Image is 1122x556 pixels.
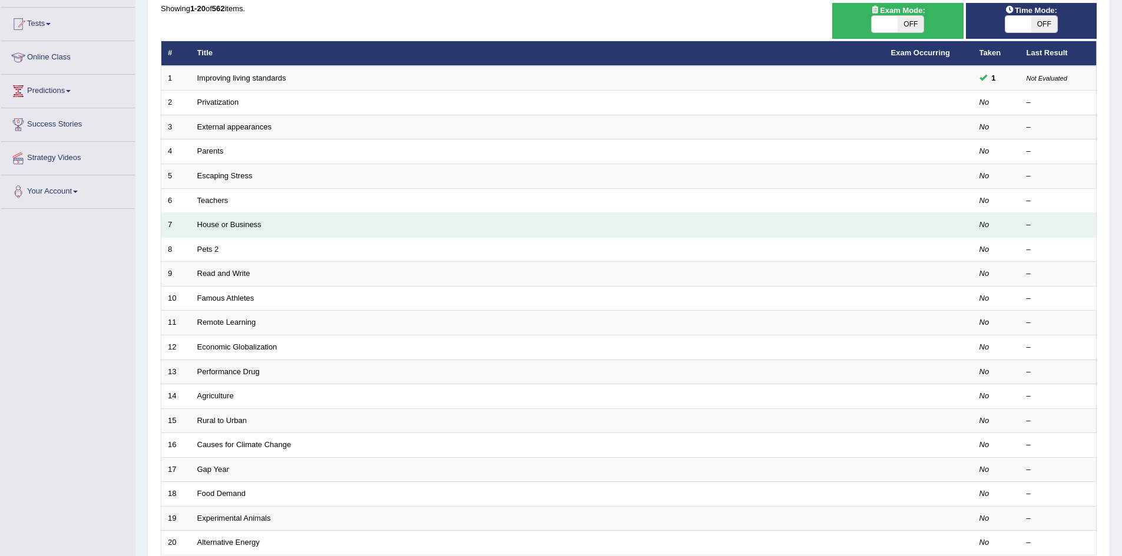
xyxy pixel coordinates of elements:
b: 562 [212,4,225,13]
td: 9 [161,262,191,287]
div: – [1027,293,1090,304]
em: No [979,147,989,155]
a: Food Demand [197,489,246,498]
th: # [161,41,191,66]
td: 4 [161,139,191,164]
td: 16 [161,433,191,458]
td: 6 [161,188,191,213]
em: No [979,294,989,302]
em: No [979,269,989,278]
em: No [979,367,989,376]
em: No [979,465,989,474]
em: No [979,391,989,400]
a: External appearances [197,122,272,131]
a: Remote Learning [197,318,256,327]
div: Show exams occurring in exams [832,3,963,39]
a: Privatization [197,98,239,106]
em: No [979,514,989,522]
a: Read and Write [197,269,250,278]
a: Teachers [197,196,229,205]
div: – [1027,537,1090,548]
div: – [1027,171,1090,182]
th: Taken [973,41,1020,66]
a: Pets 2 [197,245,219,254]
td: 15 [161,408,191,433]
span: Time Mode: [1001,4,1062,16]
td: 13 [161,359,191,384]
td: 20 [161,531,191,555]
div: – [1027,391,1090,402]
a: Parents [197,147,224,155]
a: Improving living standards [197,74,286,82]
td: 19 [161,506,191,531]
td: 8 [161,237,191,262]
div: – [1027,367,1090,378]
a: House or Business [197,220,262,229]
th: Title [191,41,885,66]
a: Tests [1,8,135,37]
em: No [979,220,989,229]
b: 1-20 [190,4,206,13]
em: No [979,196,989,205]
a: Escaping Stress [197,171,253,180]
td: 5 [161,164,191,189]
div: – [1027,244,1090,255]
a: Success Stories [1,108,135,138]
em: No [979,98,989,106]
em: No [979,171,989,180]
em: No [979,245,989,254]
a: Famous Athletes [197,294,254,302]
a: Online Class [1,41,135,71]
a: Predictions [1,75,135,104]
div: – [1027,464,1090,475]
td: 1 [161,66,191,91]
td: 7 [161,213,191,238]
div: – [1027,317,1090,328]
div: – [1027,219,1090,231]
td: 10 [161,286,191,311]
div: – [1027,342,1090,353]
div: – [1027,195,1090,207]
a: Exam Occurring [891,48,950,57]
a: Experimental Animals [197,514,271,522]
em: No [979,342,989,351]
div: – [1027,97,1090,108]
a: Rural to Urban [197,416,247,425]
div: – [1027,146,1090,157]
td: 3 [161,115,191,139]
span: OFF [1031,16,1057,32]
a: Agriculture [197,391,234,400]
div: – [1027,488,1090,500]
div: – [1027,122,1090,133]
em: No [979,440,989,449]
th: Last Result [1020,41,1097,66]
div: – [1027,268,1090,279]
div: – [1027,513,1090,524]
span: You can still take this question [987,72,1001,84]
span: Exam Mode: [866,4,929,16]
a: Strategy Videos [1,142,135,171]
td: 11 [161,311,191,335]
em: No [979,122,989,131]
a: Performance Drug [197,367,260,376]
em: No [979,489,989,498]
td: 17 [161,457,191,482]
em: No [979,318,989,327]
em: No [979,538,989,547]
a: Causes for Climate Change [197,440,292,449]
div: – [1027,415,1090,427]
td: 18 [161,482,191,507]
td: 2 [161,91,191,115]
a: Economic Globalization [197,342,277,351]
small: Not Evaluated [1027,75,1067,82]
a: Your Account [1,175,135,205]
td: 12 [161,335,191,359]
a: Alternative Energy [197,538,260,547]
div: – [1027,440,1090,451]
a: Gap Year [197,465,229,474]
td: 14 [161,384,191,409]
span: OFF [898,16,924,32]
div: Showing of items. [161,3,1097,14]
em: No [979,416,989,425]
